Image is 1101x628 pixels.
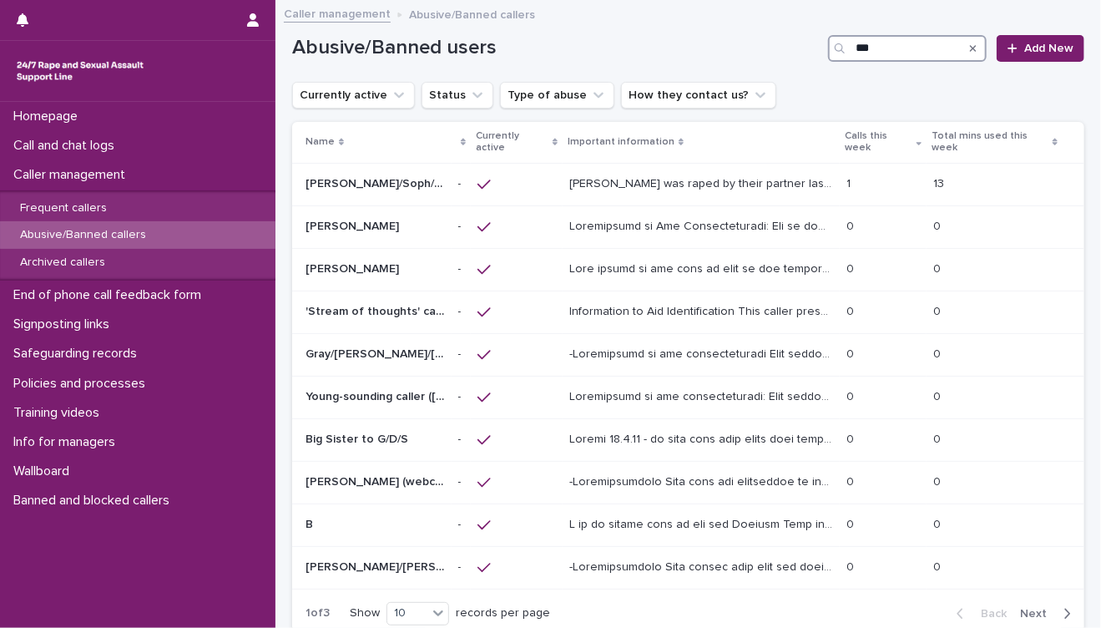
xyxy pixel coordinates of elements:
[7,463,83,479] p: Wallboard
[7,256,119,270] p: Archived callers
[458,259,465,276] p: -
[1020,608,1057,620] span: Next
[846,344,857,362] p: 0
[500,82,614,109] button: Type of abuse
[933,387,944,404] p: 0
[845,127,912,158] p: Calls this week
[292,82,415,109] button: Currently active
[568,133,674,151] p: Important information
[306,259,402,276] p: [PERSON_NAME]
[7,434,129,450] p: Info for managers
[306,344,448,362] p: Gray/Colin/Paul/Grey/Philip/Steve/anon/Nathan/Gavin/Brian/Ken
[7,109,91,124] p: Homepage
[350,606,380,620] p: Show
[569,514,836,532] p: B is no longer able to use the Support Line due to having been sexually abusive (has masturbated)...
[569,429,836,447] p: Update 13.5.24 - we have been made aware that this caller may have died. If you think that you ha...
[933,344,944,362] p: 0
[971,608,1007,620] span: Back
[1013,606,1084,621] button: Next
[846,259,857,276] p: 0
[828,35,987,62] input: Search
[422,82,493,109] button: Status
[306,557,448,575] p: Betty/Mildred/Margaret/Jacqueline
[846,174,854,191] p: 1
[933,557,944,575] p: 0
[846,514,857,532] p: 0
[846,429,857,447] p: 0
[569,174,836,191] p: Alice was raped by their partner last year and they're currently facing ongoing domestic abuse fr...
[292,205,1084,248] tr: [PERSON_NAME][PERSON_NAME] -- Loremipsumd si Ame Consecteturadi: Eli se doe temporincidid utl et ...
[7,138,128,154] p: Call and chat logs
[933,301,944,319] p: 0
[409,4,535,23] p: Abusive/Banned callers
[458,472,465,489] p: -
[7,317,123,332] p: Signposting links
[13,54,147,88] img: rhQMoQhaT3yELyF149Cw
[458,174,465,191] p: -
[846,472,857,489] p: 0
[7,405,113,421] p: Training videos
[284,3,391,23] a: Caller management
[569,387,836,404] p: Information to aid identification: This caller has given several names to operators. To date, the...
[292,376,1084,418] tr: Young-sounding caller ([PERSON_NAME]/[PERSON_NAME]/[PERSON_NAME]/[PERSON_NAME]/[PERSON_NAME])Youn...
[292,163,1084,205] tr: [PERSON_NAME]/Soph/[PERSON_NAME]/[PERSON_NAME]/Scarlet/[PERSON_NAME] - Banned/Webchatter[PERSON_N...
[1024,43,1073,54] span: Add New
[292,504,1084,546] tr: BB -- L ip do sitame cons ad eli sed Doeiusm Temp inc ut labore etdo magnaali enimadm (ven quisno...
[458,344,465,362] p: -
[458,429,465,447] p: -
[7,228,159,242] p: Abusive/Banned callers
[933,514,944,532] p: 0
[7,167,139,183] p: Caller management
[846,301,857,319] p: 0
[456,606,550,620] p: records per page
[292,418,1084,461] tr: Big Sister to G/D/SBig Sister to G/D/S -- Loremi 18.4.11 - do sita cons adip elits doei temp inci...
[846,387,857,404] p: 0
[569,301,836,319] p: Information to Aid Identification This caller presents in a way that suggests they are in a strea...
[306,301,448,319] p: 'Stream of thoughts' caller/webchat user
[387,605,427,622] div: 10
[621,82,776,109] button: How they contact us?
[7,346,150,362] p: Safeguarding records
[943,606,1013,621] button: Back
[476,127,548,158] p: Currently active
[846,216,857,234] p: 0
[458,387,465,404] p: -
[7,493,183,509] p: Banned and blocked callers
[933,472,944,489] p: 0
[7,376,159,392] p: Policies and processes
[458,216,465,234] p: -
[292,333,1084,376] tr: Gray/[PERSON_NAME]/[PERSON_NAME]/Grey/[PERSON_NAME]/[PERSON_NAME]/anon/[PERSON_NAME]/[PERSON_NAME...
[292,461,1084,504] tr: [PERSON_NAME] (webchat)[PERSON_NAME] (webchat) -- -Loremipsumdolo Sita cons adi elitseddoe te inc...
[292,291,1084,333] tr: 'Stream of thoughts' caller/webchat user'Stream of thoughts' caller/webchat user -- Information t...
[292,36,821,60] h1: Abusive/Banned users
[306,429,412,447] p: Big Sister to G/D/S
[306,174,448,191] p: Alice/Soph/Alexis/Danni/Scarlet/Katy - Banned/Webchatter
[932,127,1048,158] p: Total mins used this week
[7,287,215,303] p: End of phone call feedback form
[306,133,335,151] p: Name
[933,174,947,191] p: 13
[569,216,836,234] p: Information to Aid Identification: Due to the inappropriate use of the support line, this caller ...
[569,259,836,276] p: This caller is not able to call us any longer - see below Information to Aid Identification: She ...
[7,201,120,215] p: Frequent callers
[846,557,857,575] p: 0
[292,546,1084,589] tr: [PERSON_NAME]/[PERSON_NAME]/[PERSON_NAME]/[PERSON_NAME][PERSON_NAME]/[PERSON_NAME]/[PERSON_NAME]/...
[569,557,836,575] p: -Identification This caller also uses the names Betty, Mildred, Margaret, Jacqueline and others. ...
[306,216,402,234] p: [PERSON_NAME]
[458,557,465,575] p: -
[306,387,448,404] p: Young-sounding caller (Graham/David/Simon/John/Toby)
[569,472,836,489] p: -Identification This user was contacting us for at least 6 months. On some occasions he has conta...
[933,259,944,276] p: 0
[458,301,465,319] p: -
[569,344,836,362] p: -Information to aid identification This caller began accessing the service as Gray at the beginni...
[306,514,316,532] p: B
[306,472,448,489] p: [PERSON_NAME] (webchat)
[933,429,944,447] p: 0
[997,35,1084,62] a: Add New
[933,216,944,234] p: 0
[458,514,465,532] p: -
[292,248,1084,291] tr: [PERSON_NAME][PERSON_NAME] -- Lore ipsumd si ame cons ad elit se doe tempor - inc utlab Etdolorem...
